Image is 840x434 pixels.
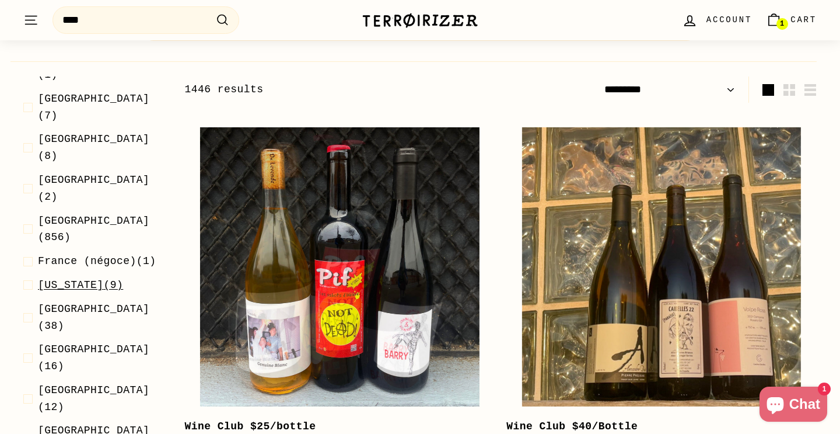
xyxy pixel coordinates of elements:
[38,277,123,294] span: (9)
[184,421,316,432] b: Wine Club $25/bottle
[756,387,831,425] inbox-online-store-chat: Shopify online store chat
[38,172,166,206] span: (2)
[38,91,166,124] span: (7)
[38,174,149,186] span: [GEOGRAPHIC_DATA]
[184,81,501,98] div: 1446 results
[38,131,166,165] span: (8)
[38,343,149,355] span: [GEOGRAPHIC_DATA]
[38,253,156,270] span: (1)
[38,382,166,416] span: (12)
[790,13,817,26] span: Cart
[38,301,166,335] span: (38)
[506,421,638,432] b: Wine Club $40/Bottle
[675,3,759,37] a: Account
[38,341,166,375] span: (16)
[38,93,149,105] span: [GEOGRAPHIC_DATA]
[38,279,104,291] span: [US_STATE]
[38,213,166,246] span: (856)
[38,215,149,227] span: [GEOGRAPHIC_DATA]
[38,255,136,267] span: France (négoce)
[759,3,824,37] a: Cart
[38,384,149,396] span: [GEOGRAPHIC_DATA]
[780,20,784,28] span: 1
[38,133,149,145] span: [GEOGRAPHIC_DATA]
[38,303,149,315] span: [GEOGRAPHIC_DATA]
[706,13,752,26] span: Account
